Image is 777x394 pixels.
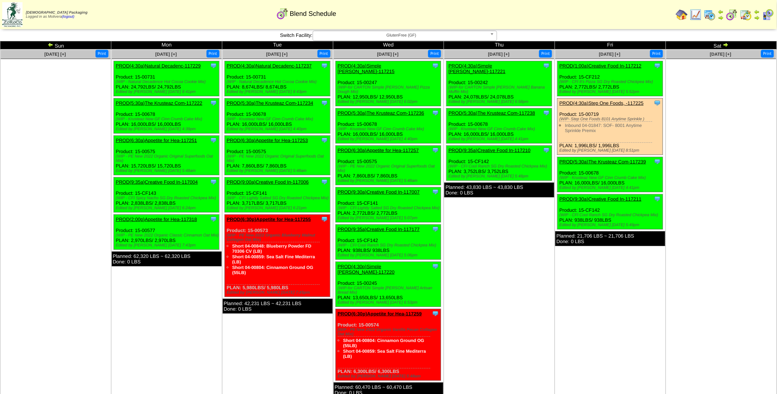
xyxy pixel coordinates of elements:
[116,233,219,238] div: (WIP - PE New 2022 Organic Classic Cinnamon Oat Mix)
[112,252,222,266] div: Planned: 62,320 LBS ~ 62,320 LBS Done: 0 LBS
[227,80,330,84] div: (WIP - Natural Decadence Hot Cocoa Cookie Mix)
[210,99,217,107] img: Tooltip
[448,100,552,104] div: Edited by [PERSON_NAME] [DATE] 6:58pm
[559,90,663,94] div: Edited by [PERSON_NAME] [DATE] 5:52pm
[227,206,330,210] div: Edited by [PERSON_NAME] [DATE] 6:21pm
[321,62,328,69] img: Tooltip
[432,146,439,154] img: Tooltip
[321,178,328,186] img: Tooltip
[558,157,663,192] div: Product: 15-00678 PLAN: 16,000LBS / 16,000LBS
[338,264,395,275] a: PROD(4:30p)Simple [PERSON_NAME]-117220
[338,189,420,195] a: PROD(9:30a)Creative Food In-117007
[338,206,441,210] div: (WIP - CFI Lightly Salted SG Dry Roasted Chickpea Mix)
[116,243,219,248] div: Edited by [PERSON_NAME] [DATE] 7:43pm
[447,108,552,144] div: Product: 15-00678 PLAN: 16,000LBS / 16,000LBS
[62,15,74,19] a: (logout)
[338,179,441,183] div: Edited by [PERSON_NAME] [DATE] 5:48am
[338,216,441,220] div: Edited by [PERSON_NAME] [DATE] 5:07pm
[26,11,87,19] span: Logged in as Molivera
[599,52,621,57] a: [DATE] [+]
[444,41,555,49] td: Thu
[227,63,312,69] a: PROD(4:30a)Natural Decadenc-117237
[210,178,217,186] img: Tooltip
[26,11,87,15] span: [DEMOGRAPHIC_DATA] Packaging
[666,41,777,49] td: Sat
[227,169,330,173] div: Edited by [PERSON_NAME] [DATE] 5:48am
[448,148,531,153] a: PROD(9:35a)Creative Food In-117210
[447,146,552,181] div: Product: 15-CF142 PLAN: 3,752LBS / 3,752LBS
[232,254,315,265] a: Short 04-00859: Sea Salt Fine Mediterra (LB)
[558,194,663,229] div: Product: 15-CF142 PLAN: 938LBS / 938LBS
[539,50,552,58] button: Print
[428,50,441,58] button: Print
[2,2,22,27] img: zoroco-logo-small.webp
[225,61,330,96] div: Product: 15-00731 PLAN: 8,674LBS / 8,674LBS
[227,90,330,94] div: Edited by [PERSON_NAME] [DATE] 8:43pm
[111,41,222,49] td: Mon
[559,159,646,165] a: PROD(5:30a)The Krusteaz Com-117239
[227,127,330,131] div: Edited by [PERSON_NAME] [DATE] 4:40pm
[116,179,198,185] a: PROD(9:35a)Creative Food In-117004
[762,9,774,21] img: calendarcustomer.gif
[723,42,729,48] img: arrowright.gif
[338,311,422,317] a: PROD(6:30p)Appetite for Hea-117259
[718,9,724,15] img: arrowleft.gif
[718,15,724,21] img: arrowright.gif
[338,253,441,258] div: Edited by [PERSON_NAME] [DATE] 5:06pm
[116,117,219,121] div: (WIP - Krusteaz New GF Cinn Crumb Cake Mix)
[558,98,663,155] div: Product: 15-00719 PLAN: 1,996LBS / 1,996LBS
[559,176,663,180] div: (WIP - Krusteaz New GF Cinn Crumb Cake Mix)
[116,169,219,173] div: Edited by [PERSON_NAME] [DATE] 5:48am
[336,309,441,381] div: Product: 15-00574 PLAN: 6,300LBS / 6,300LBS
[210,136,217,144] img: Tooltip
[338,243,441,248] div: (WIP - CFI Cool Ranch SG Dry Roasted Chickpea Mix)
[726,9,738,21] img: calendarblend.gif
[740,9,752,21] img: calendarinout.gif
[227,100,313,106] a: PROD(5:30a)The Krusteaz Com-117234
[559,63,642,69] a: PROD(1:00a)Creative Food In-117212
[676,9,688,21] img: home.gif
[336,146,441,185] div: Product: 15-00575 PLAN: 7,860LBS / 7,860LBS
[227,217,311,222] a: PROD(6:30p)Appetite for Hea-117255
[227,196,330,200] div: (WIP - CFI Lightly Salted SG Dry Roasted Chickpea Mix)
[116,100,202,106] a: PROD(5:30a)The Krusteaz Com-117222
[338,63,395,74] a: PROD(4:30a)Simple [PERSON_NAME]-117215
[336,187,441,222] div: Product: 15-CF141 PLAN: 2,772LBS / 2,772LBS
[761,50,774,58] button: Print
[321,215,328,223] img: Tooltip
[333,41,444,49] td: Wed
[316,31,487,40] span: GlutenFree (GF)
[155,52,177,57] a: [DATE] [+]
[710,52,731,57] span: [DATE] [+]
[336,61,441,106] div: Product: 15-00247 PLAN: 12,950LBS / 12,950LBS
[690,9,702,21] img: line_graph.gif
[558,61,663,96] div: Product: 15-CF212 PLAN: 2,772LBS / 2,772LBS
[432,263,439,270] img: Tooltip
[559,186,663,190] div: Edited by [PERSON_NAME] [DATE] 4:41pm
[227,117,330,121] div: (WIP - Krusteaz New GF Cinn Crumb Cake Mix)
[207,50,219,58] button: Print
[338,164,441,173] div: (WIP - PE New 2022 Organic Original Superfoods Oat Mix)
[444,183,554,197] div: Planned: 43,830 LBS ~ 43,830 LBS Done: 0 LBS
[448,85,552,94] div: (WIP-for CARTON Simple [PERSON_NAME] Banana Muffin Mix)
[114,215,219,250] div: Product: 15-00577 PLAN: 2,970LBS / 2,970LBS
[116,138,197,143] a: PROD(6:30a)Appetite for Hea-117251
[555,231,665,246] div: Planned: 21,706 LBS ~ 21,706 LBS Done: 0 LBS
[559,213,663,217] div: (WIP - CFI Cool Ranch SG Dry Roasted Chickpea Mix)
[227,290,330,295] div: Edited by [PERSON_NAME] [DATE] 7:45pm
[338,148,419,153] a: PROD(6:30a)Appetite for Hea-117257
[338,286,441,295] div: (WIP-for CARTON Simple [PERSON_NAME] Artisan Bread Mix)
[559,100,644,106] a: PROD(4:30a)Step One Foods, -117225
[754,9,760,15] img: arrowleft.gif
[114,177,219,212] div: Product: 15-CF143 PLAN: 2,838LBS / 2,838LBS
[318,50,330,58] button: Print
[44,52,66,57] a: [DATE] [+]
[654,62,661,69] img: Tooltip
[338,100,441,104] div: Edited by [PERSON_NAME] [DATE] 6:02pm
[290,10,336,18] span: Blend Schedule
[0,41,111,49] td: Sun
[377,52,399,57] a: [DATE] [+]
[266,52,288,57] span: [DATE] [+]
